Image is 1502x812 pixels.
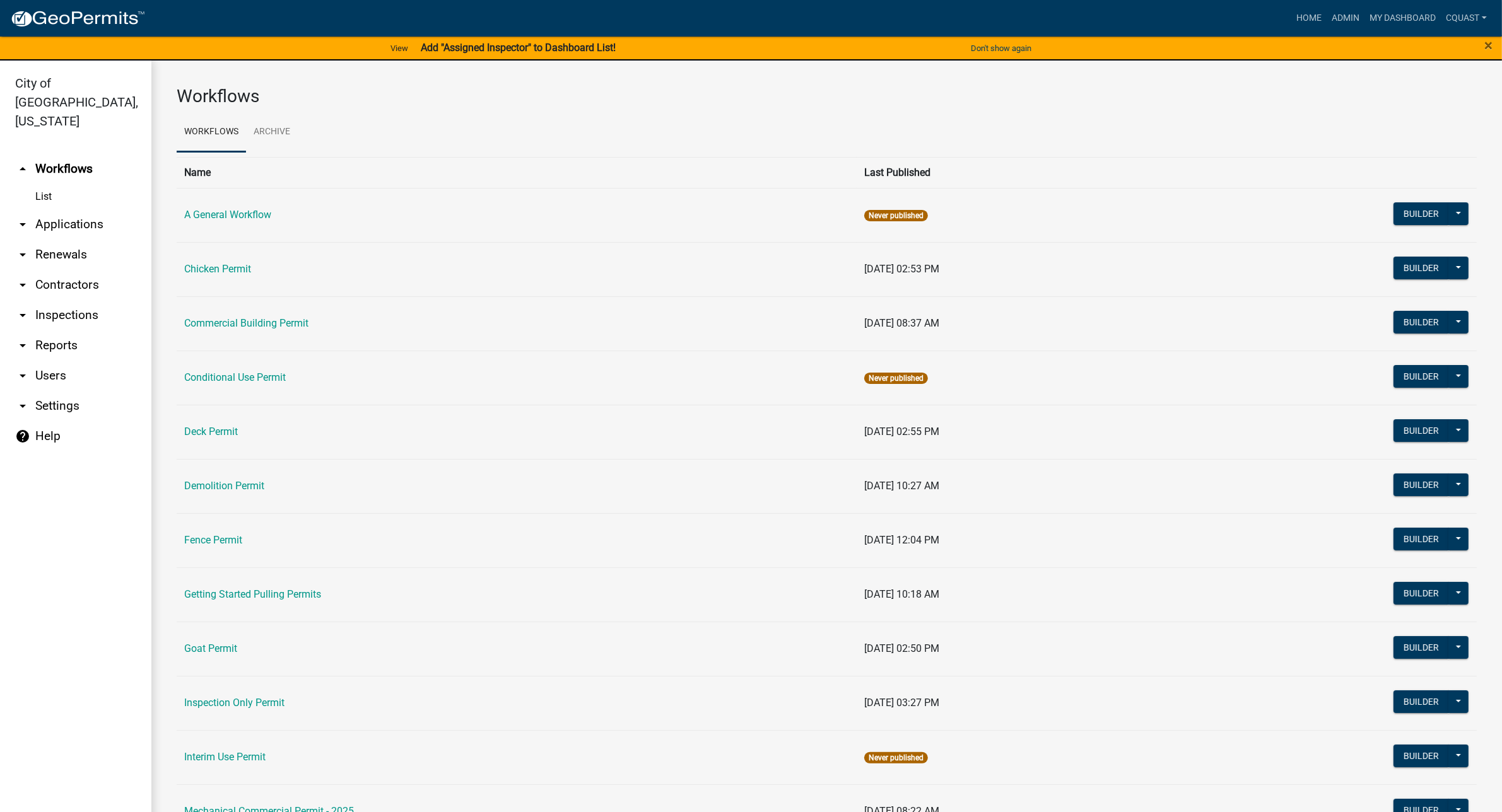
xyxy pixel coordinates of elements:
i: arrow_drop_down [15,368,30,383]
i: arrow_drop_down [15,398,30,414]
i: arrow_drop_down [15,247,30,262]
i: help [15,429,30,444]
button: Builder [1393,202,1449,225]
button: Builder [1393,365,1449,388]
span: [DATE] 03:27 PM [864,697,939,709]
strong: Add "Assigned Inspector" to Dashboard List! [421,42,616,54]
i: arrow_drop_up [15,161,30,177]
i: arrow_drop_down [15,338,30,353]
button: Builder [1393,311,1449,333]
th: Name [177,157,857,188]
a: Interim Use Permit [184,751,266,763]
a: View [385,38,413,59]
button: Builder [1393,528,1449,550]
span: [DATE] 12:04 PM [864,534,939,546]
a: Conditional Use Permit [184,371,286,383]
a: Archive [246,112,298,153]
a: Demolition Permit [184,480,264,492]
span: Never published [864,373,928,384]
button: Builder [1393,419,1449,442]
button: Builder [1393,582,1449,605]
span: Never published [864,752,928,763]
span: × [1484,37,1493,54]
button: Builder [1393,473,1449,496]
button: Builder [1393,745,1449,767]
h3: Workflows [177,86,1477,107]
span: Never published [864,210,928,221]
span: [DATE] 10:27 AM [864,480,939,492]
span: [DATE] 02:53 PM [864,263,939,275]
button: Builder [1393,257,1449,279]
th: Last Published [857,157,1253,188]
a: Deck Permit [184,426,238,438]
span: [DATE] 10:18 AM [864,588,939,600]
a: cquast [1441,6,1492,30]
span: [DATE] 02:50 PM [864,642,939,654]
a: Admin [1327,6,1364,30]
span: [DATE] 08:37 AM [864,317,939,329]
a: Chicken Permit [184,263,251,275]
i: arrow_drop_down [15,308,30,323]
i: arrow_drop_down [15,277,30,293]
a: Getting Started Pulling Permits [184,588,321,600]
a: Fence Permit [184,534,242,546]
a: My Dashboard [1364,6,1441,30]
a: Goat Permit [184,642,237,654]
span: [DATE] 02:55 PM [864,426,939,438]
a: Commercial Building Permit [184,317,308,329]
button: Don't show again [966,38,1036,59]
button: Builder [1393,636,1449,659]
a: Home [1291,6,1327,30]
a: Inspection Only Permit [184,697,285,709]
a: A General Workflow [184,209,271,221]
button: Close [1484,38,1493,53]
button: Builder [1393,690,1449,713]
i: arrow_drop_down [15,217,30,232]
a: Workflows [177,112,246,153]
